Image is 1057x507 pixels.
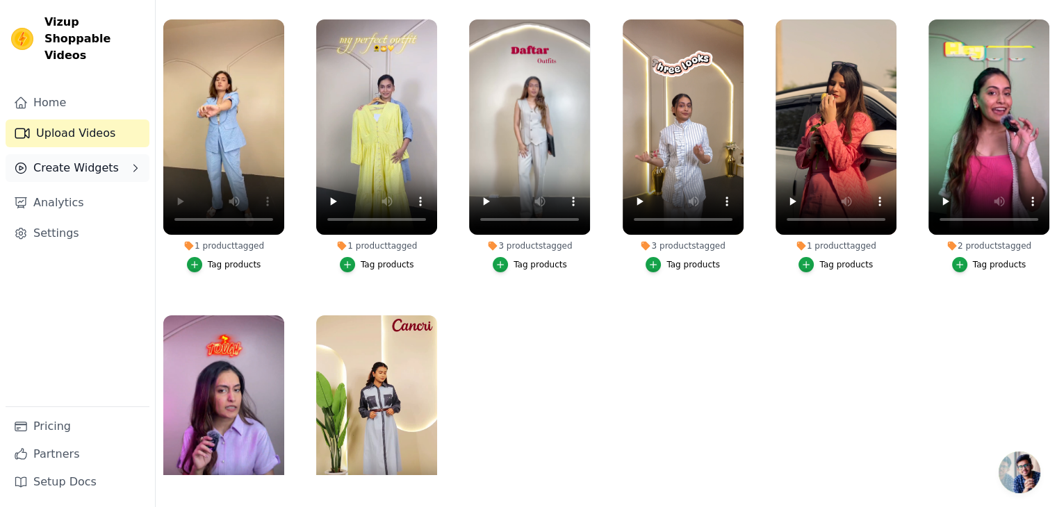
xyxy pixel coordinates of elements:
div: Tag products [361,259,414,270]
a: Upload Videos [6,119,149,147]
span: Vizup Shoppable Videos [44,14,144,64]
div: 3 products tagged [623,240,744,251]
button: Tag products [952,257,1026,272]
button: Tag products [187,257,261,272]
button: Create Widgets [6,154,149,182]
a: Home [6,89,149,117]
div: 1 product tagged [163,240,284,251]
button: Tag products [798,257,873,272]
div: 1 product tagged [776,240,896,251]
div: Tag products [666,259,720,270]
div: Tag products [208,259,261,270]
div: 1 product tagged [316,240,437,251]
span: Create Widgets [33,160,119,176]
button: Tag products [340,257,414,272]
div: 2 products tagged [928,240,1049,251]
div: Tag products [819,259,873,270]
a: Analytics [6,189,149,217]
a: Pricing [6,413,149,440]
div: Tag products [973,259,1026,270]
img: Vizup [11,28,33,50]
div: 3 products tagged [469,240,590,251]
a: Open chat [999,451,1040,493]
a: Setup Docs [6,468,149,496]
a: Partners [6,440,149,468]
button: Tag products [646,257,720,272]
div: Tag products [514,259,567,270]
button: Tag products [493,257,567,272]
a: Settings [6,219,149,247]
